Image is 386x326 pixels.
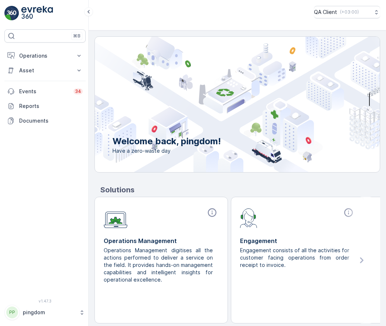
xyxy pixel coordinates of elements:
p: Reports [19,102,83,110]
img: module-icon [240,207,257,228]
a: Documents [4,113,86,128]
p: Events [19,88,69,95]
p: ⌘B [73,33,81,39]
p: QA Client [314,8,337,16]
p: Operations Management [104,236,219,245]
p: 34 [75,88,81,94]
p: Engagement [240,236,355,245]
img: module-icon [104,207,128,228]
button: PPpingdom [4,305,86,320]
button: QA Client(+03:00) [314,6,380,18]
span: Have a zero-waste day [112,147,221,155]
a: Reports [4,99,86,113]
img: logo_light-DOdMpM7g.png [21,6,53,21]
p: Asset [19,67,71,74]
button: Asset [4,63,86,78]
p: Welcome back, pingdom! [112,135,221,147]
p: pingdom [23,309,75,316]
img: city illustration [62,37,380,172]
a: Events34 [4,84,86,99]
button: Operations [4,48,86,63]
p: Operations Management digitises all the actions performed to deliver a service on the field. It p... [104,247,213,283]
p: Operations [19,52,71,59]
p: Documents [19,117,83,124]
div: PP [6,307,18,318]
p: Solutions [100,184,380,195]
span: v 1.47.3 [4,299,86,303]
p: Engagement consists of all the activities for customer facing operations from order receipt to in... [240,247,349,269]
img: logo [4,6,19,21]
p: ( +03:00 ) [340,9,359,15]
